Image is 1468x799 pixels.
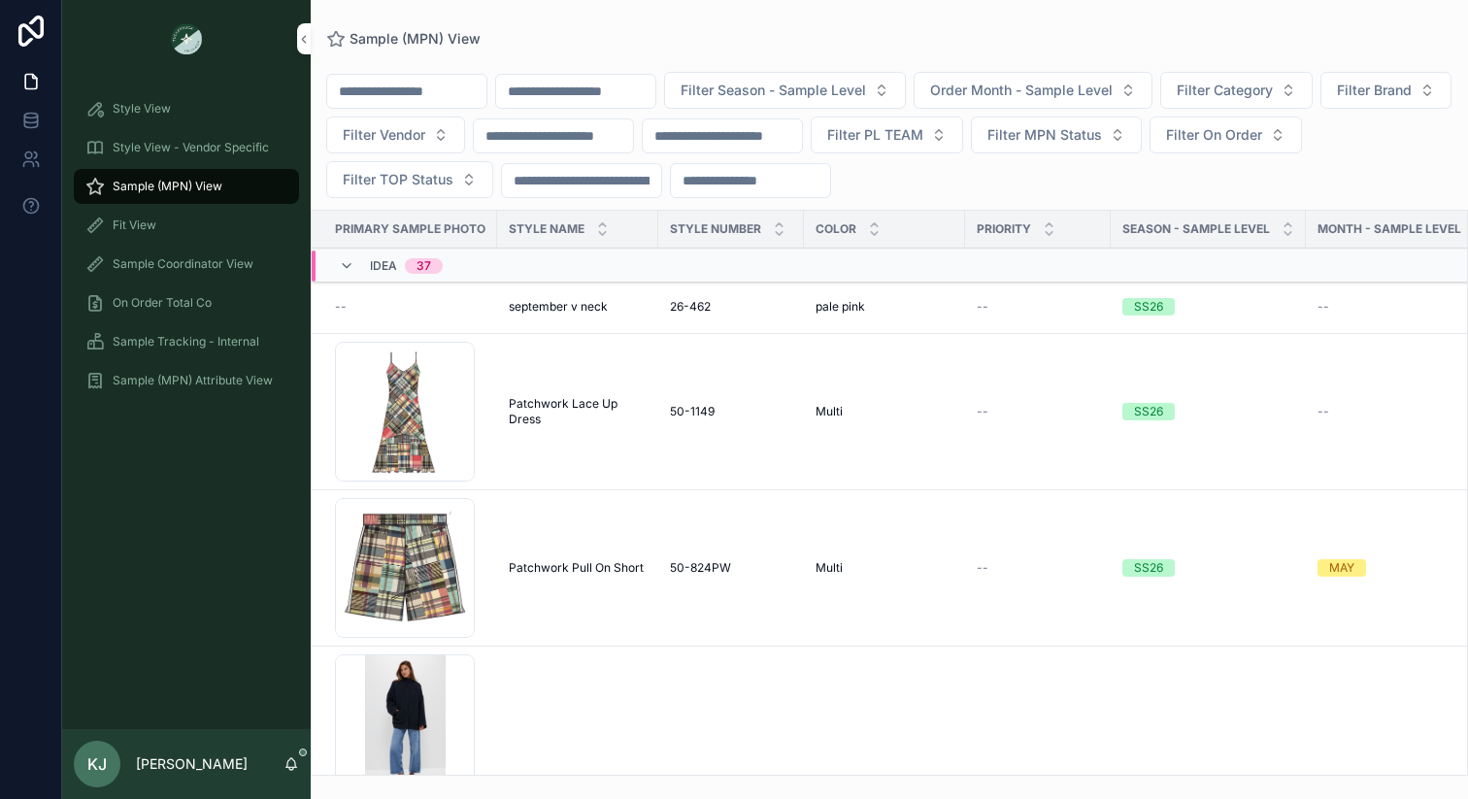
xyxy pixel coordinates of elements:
[827,125,923,145] span: Filter PL TEAM
[326,29,481,49] a: Sample (MPN) View
[335,299,347,315] span: --
[977,299,1099,315] a: --
[681,81,866,100] span: Filter Season - Sample Level
[816,299,865,315] span: pale pink
[670,560,731,576] span: 50-824PW
[816,560,843,576] span: Multi
[74,324,299,359] a: Sample Tracking - Internal
[509,299,647,315] a: september v neck
[977,560,988,576] span: --
[509,221,584,237] span: Style Name
[977,404,1099,419] a: --
[670,404,715,419] span: 50-1149
[74,247,299,282] a: Sample Coordinator View
[670,560,792,576] a: 50-824PW
[1329,559,1354,577] div: MAY
[343,125,425,145] span: Filter Vendor
[1166,125,1262,145] span: Filter On Order
[74,208,299,243] a: Fit View
[136,754,248,774] p: [PERSON_NAME]
[1150,117,1302,153] button: Select Button
[977,299,988,315] span: --
[343,170,453,189] span: Filter TOP Status
[113,140,269,155] span: Style View - Vendor Specific
[971,117,1142,153] button: Select Button
[664,72,906,109] button: Select Button
[816,404,843,419] span: Multi
[113,101,171,117] span: Style View
[1318,221,1461,237] span: MONTH - SAMPLE LEVEL
[1134,559,1163,577] div: SS26
[977,404,988,419] span: --
[811,117,963,153] button: Select Button
[509,560,644,576] span: Patchwork Pull On Short
[1122,221,1270,237] span: Season - Sample Level
[326,117,465,153] button: Select Button
[335,221,485,237] span: PRIMARY SAMPLE PHOTO
[113,295,212,311] span: On Order Total Co
[74,130,299,165] a: Style View - Vendor Specific
[670,221,761,237] span: Style Number
[74,91,299,126] a: Style View
[87,752,107,776] span: KJ
[62,78,311,423] div: scrollable content
[1177,81,1273,100] span: Filter Category
[1320,72,1451,109] button: Select Button
[113,373,273,388] span: Sample (MPN) Attribute View
[1337,81,1412,100] span: Filter Brand
[509,299,608,315] span: september v neck
[977,221,1031,237] span: PRIORITY
[670,299,711,315] span: 26-462
[1160,72,1313,109] button: Select Button
[74,169,299,204] a: Sample (MPN) View
[1122,298,1294,316] a: SS26
[670,404,792,419] a: 50-1149
[987,125,1102,145] span: Filter MPN Status
[914,72,1152,109] button: Select Button
[113,217,156,233] span: Fit View
[930,81,1113,100] span: Order Month - Sample Level
[816,221,856,237] span: Color
[977,560,1099,576] a: --
[326,161,493,198] button: Select Button
[1134,298,1163,316] div: SS26
[670,299,792,315] a: 26-462
[816,404,953,419] a: Multi
[1318,299,1329,315] span: --
[816,299,953,315] a: pale pink
[1134,403,1163,420] div: SS26
[171,23,202,54] img: App logo
[350,29,481,49] span: Sample (MPN) View
[417,258,431,274] div: 37
[113,179,222,194] span: Sample (MPN) View
[1318,404,1329,419] span: --
[1122,559,1294,577] a: SS26
[509,396,647,427] a: Patchwork Lace Up Dress
[74,285,299,320] a: On Order Total Co
[1122,403,1294,420] a: SS26
[335,299,485,315] a: --
[113,256,253,272] span: Sample Coordinator View
[113,334,259,350] span: Sample Tracking - Internal
[816,560,953,576] a: Multi
[370,258,397,274] span: Idea
[74,363,299,398] a: Sample (MPN) Attribute View
[509,560,647,576] a: Patchwork Pull On Short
